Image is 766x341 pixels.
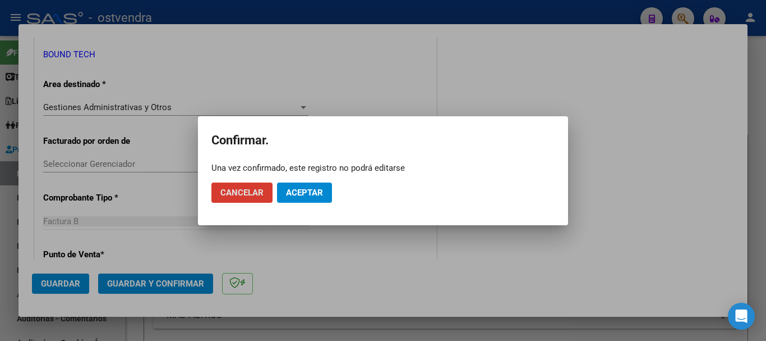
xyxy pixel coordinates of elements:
[277,183,332,203] button: Aceptar
[728,303,755,330] div: Open Intercom Messenger
[286,188,323,198] span: Aceptar
[211,183,273,203] button: Cancelar
[211,162,555,174] div: Una vez confirmado, este registro no podrá editarse
[220,188,264,198] span: Cancelar
[211,130,555,151] h2: Confirmar.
